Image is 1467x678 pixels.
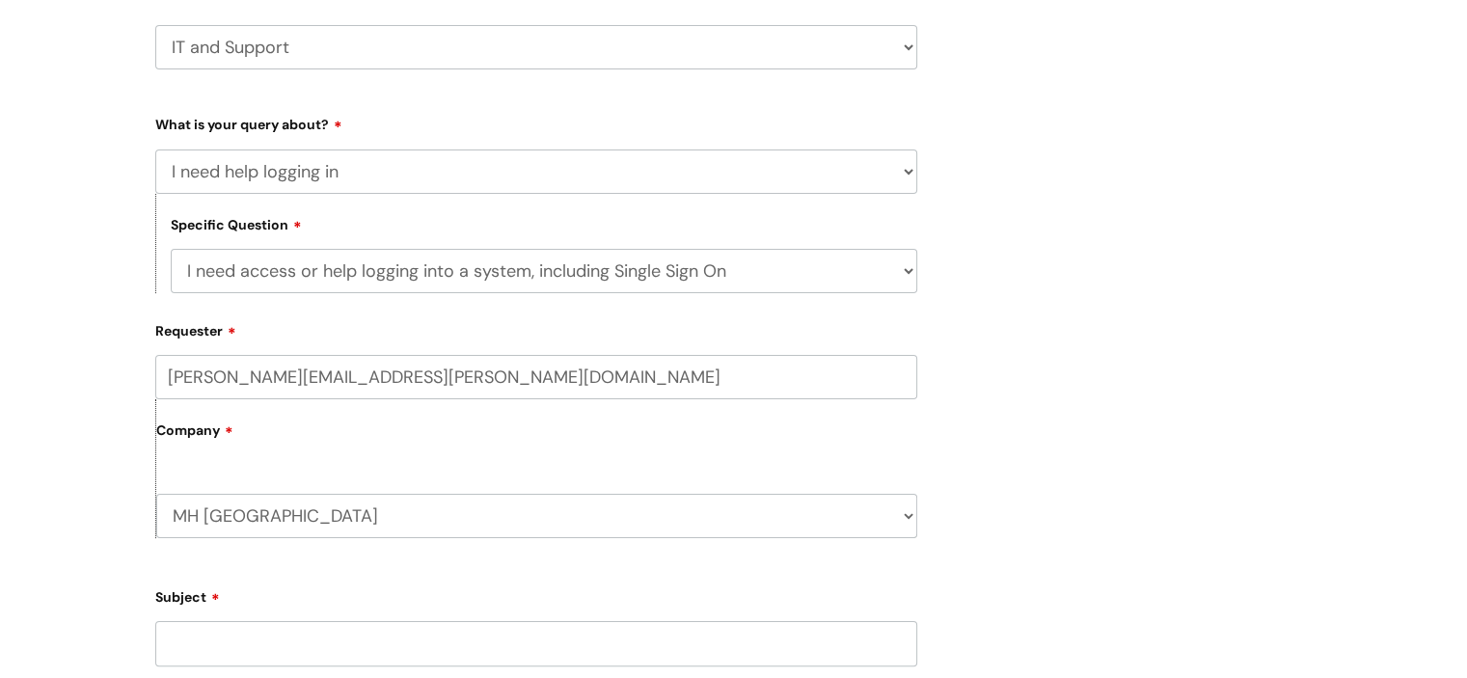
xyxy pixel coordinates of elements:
label: Requester [155,316,917,339]
label: What is your query about? [155,110,917,133]
label: Specific Question [171,214,302,233]
label: Company [156,416,917,459]
label: Subject [155,583,917,606]
input: Email [155,355,917,399]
